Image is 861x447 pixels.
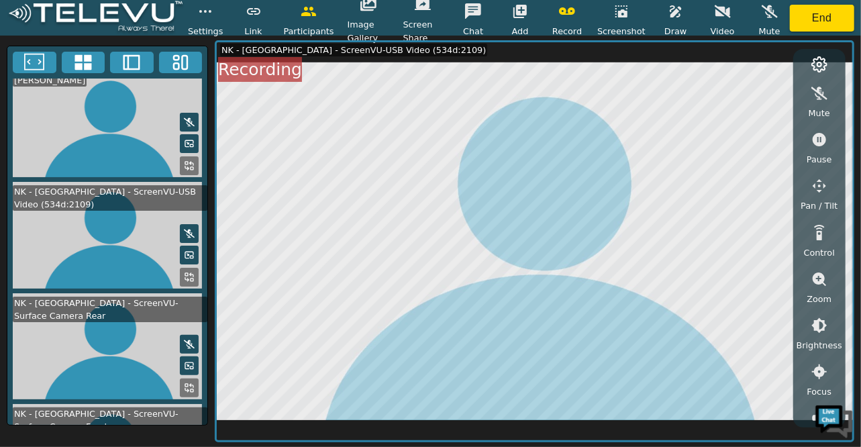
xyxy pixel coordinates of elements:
[159,52,203,73] button: Three Window Medium
[809,107,830,119] span: Mute
[552,25,582,38] span: Record
[814,400,854,440] img: Chat Widget
[220,7,252,39] div: Minimize live chat window
[348,18,390,44] span: Image Gallery
[711,25,735,38] span: Video
[801,199,838,212] span: Pan / Tilt
[180,268,199,287] button: Replace Feed
[7,1,185,35] img: logoWhite.png
[512,25,529,38] span: Add
[403,18,444,44] span: Screen Share
[597,25,646,38] span: Screenshot
[78,136,185,272] span: We're online!
[180,113,199,132] button: Mute
[13,52,56,73] button: Fullscreen
[807,153,832,166] span: Pause
[62,52,105,73] button: 4x4
[7,301,256,348] textarea: Type your message and hit 'Enter'
[180,335,199,354] button: Mute
[220,44,487,56] div: NK - [GEOGRAPHIC_DATA] - ScreenVU-USB Video (534d:2109)
[180,224,199,243] button: Mute
[790,5,854,32] button: End
[807,293,831,305] span: Zoom
[110,52,154,73] button: Two Window Medium
[244,25,262,38] span: Link
[188,25,223,38] span: Settings
[180,356,199,375] button: Picture in Picture
[463,25,483,38] span: Chat
[70,70,225,88] div: Chat with us now
[13,185,207,211] div: NK - [GEOGRAPHIC_DATA] - ScreenVU-USB Video (534d:2109)
[180,379,199,397] button: Replace Feed
[180,246,199,264] button: Picture in Picture
[13,74,87,87] div: [PERSON_NAME]
[13,407,207,433] div: NK - [GEOGRAPHIC_DATA] - ScreenVU-Surface Camera Front
[13,297,207,322] div: NK - [GEOGRAPHIC_DATA] - ScreenVU-Surface Camera Rear
[23,62,56,96] img: d_736959983_company_1615157101543_736959983
[797,339,842,352] span: Brightness
[180,156,199,175] button: Replace Feed
[284,25,334,38] span: Participants
[759,25,780,38] span: Mute
[218,57,302,83] div: Recording
[804,246,835,259] span: Control
[664,25,687,38] span: Draw
[180,134,199,153] button: Picture in Picture
[807,385,832,398] span: Focus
